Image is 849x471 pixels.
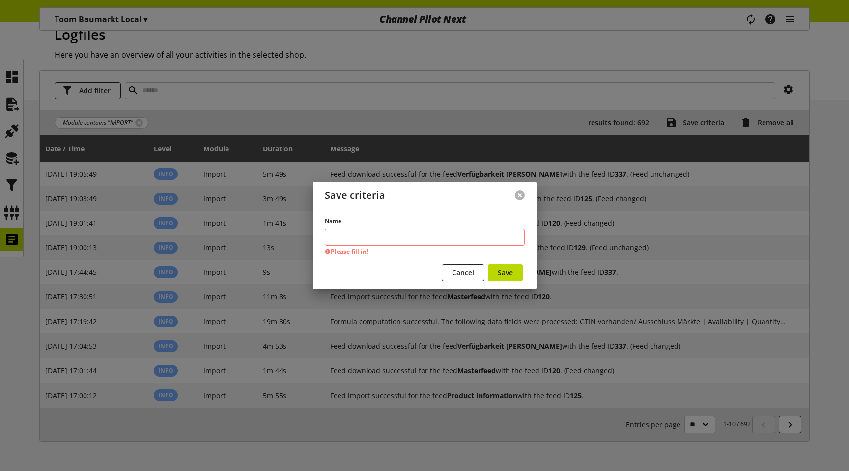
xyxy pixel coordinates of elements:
[488,264,523,281] button: Save
[498,267,513,278] span: Save
[325,190,385,201] h2: Save criteria
[442,264,484,281] button: Cancel
[325,247,525,256] p: Please fill in!
[325,217,341,225] span: Name
[452,267,474,278] span: Cancel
